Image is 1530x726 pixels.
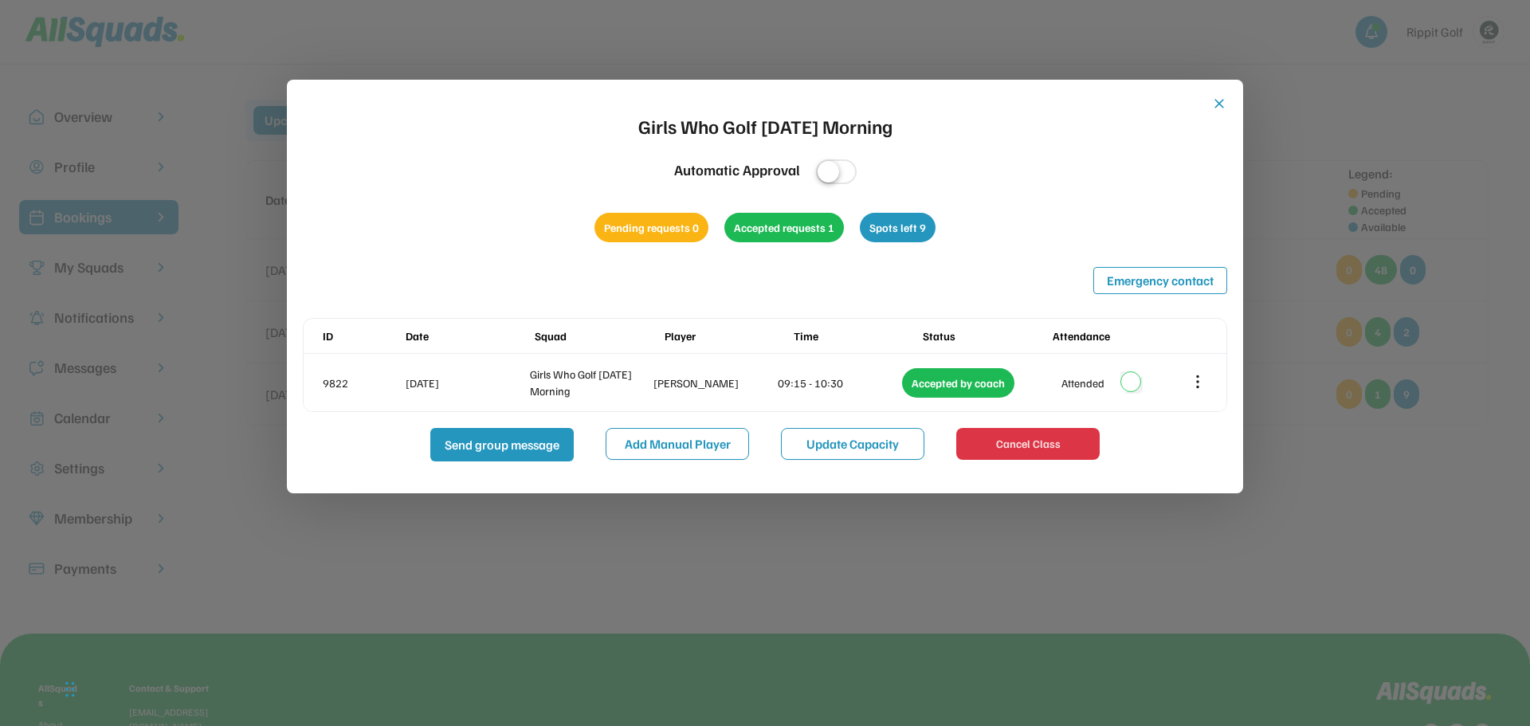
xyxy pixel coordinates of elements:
div: Attendance [1053,328,1179,344]
div: Accepted requests 1 [724,213,844,242]
button: Cancel Class [956,428,1100,460]
div: Girls Who Golf [DATE] Morning [638,112,892,140]
div: 9822 [323,375,402,391]
button: Add Manual Player [606,428,749,460]
div: Spots left 9 [860,213,936,242]
button: Emergency contact [1093,267,1227,294]
div: Automatic Approval [674,159,800,181]
div: Accepted by coach [902,368,1014,398]
div: [PERSON_NAME] [653,375,775,391]
div: 09:15 - 10:30 [778,375,899,391]
div: Date [406,328,532,344]
button: Update Capacity [781,428,924,460]
div: ID [323,328,402,344]
div: Time [794,328,920,344]
div: Attended [1061,375,1104,391]
button: Send group message [430,428,574,461]
div: [DATE] [406,375,527,391]
div: Player [665,328,790,344]
button: close [1211,96,1227,112]
div: Status [923,328,1049,344]
div: Squad [535,328,661,344]
div: Girls Who Golf [DATE] Morning [530,366,651,399]
div: Pending requests 0 [594,213,708,242]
